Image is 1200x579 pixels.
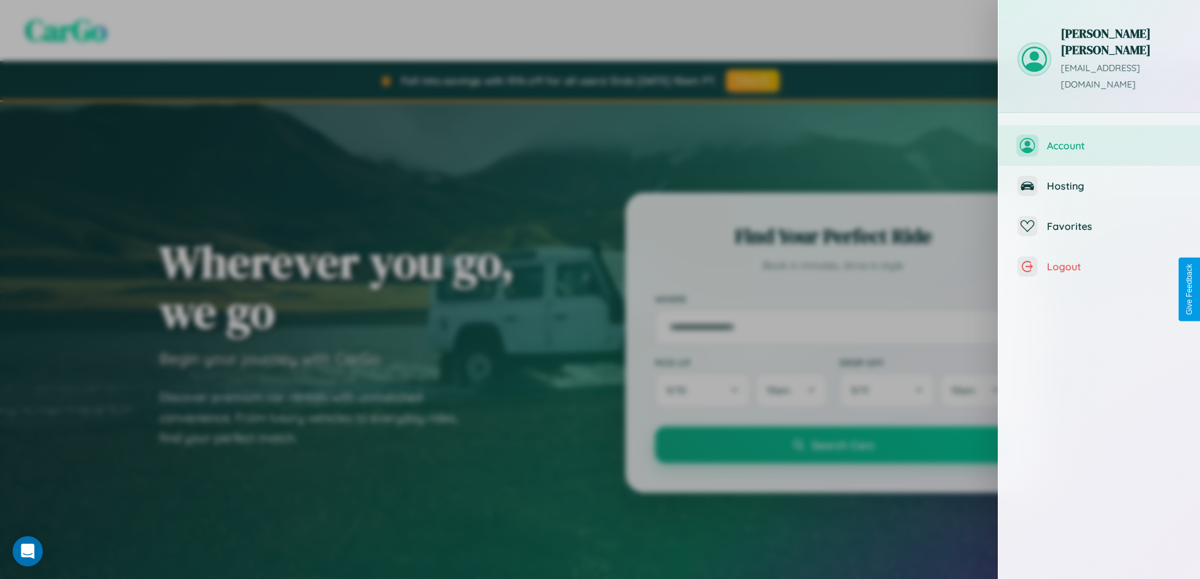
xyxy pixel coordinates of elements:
div: Open Intercom Messenger [13,536,43,566]
div: Give Feedback [1185,264,1194,315]
button: Account [998,125,1200,166]
span: Account [1047,139,1181,152]
button: Hosting [998,166,1200,206]
span: Logout [1047,260,1181,273]
button: Favorites [998,206,1200,246]
span: Favorites [1047,220,1181,232]
button: Logout [998,246,1200,287]
p: [EMAIL_ADDRESS][DOMAIN_NAME] [1061,60,1181,93]
h3: [PERSON_NAME] [PERSON_NAME] [1061,25,1181,58]
span: Hosting [1047,180,1181,192]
